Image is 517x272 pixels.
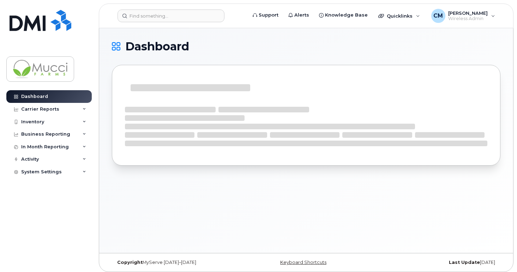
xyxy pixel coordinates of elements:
div: [DATE] [371,260,500,265]
div: MyServe [DATE]–[DATE] [112,260,241,265]
strong: Copyright [117,260,143,265]
span: Dashboard [125,41,189,52]
strong: Last Update [449,260,480,265]
a: Keyboard Shortcuts [280,260,326,265]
